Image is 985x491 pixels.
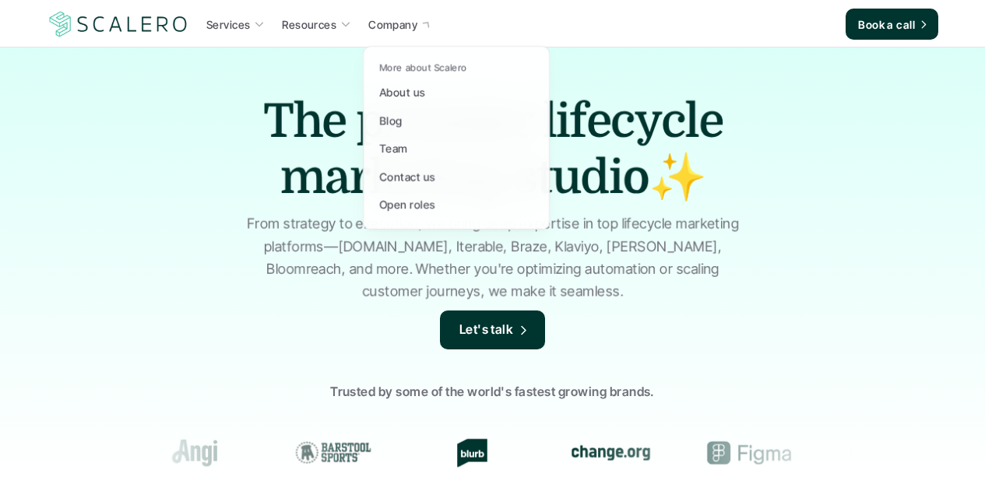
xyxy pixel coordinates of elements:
[375,106,538,134] a: Blog
[379,140,408,156] p: Team
[440,310,546,349] a: Let's talk
[846,9,938,40] a: Book a call
[379,84,425,100] p: About us
[858,16,915,33] p: Book a call
[379,62,467,73] p: More about Scalero
[375,163,538,191] a: Contact us
[459,320,514,340] p: Let's talk
[375,78,538,106] a: About us
[220,93,765,205] h1: The premier lifecycle marketing studio✨
[375,135,538,163] a: Team
[379,112,403,128] p: Blog
[379,168,435,184] p: Contact us
[282,16,336,33] p: Resources
[375,191,538,219] a: Open roles
[379,196,435,212] p: Open roles
[47,10,190,38] a: Scalero company logotype
[240,213,746,303] p: From strategy to execution, we bring deep expertise in top lifecycle marketing platforms—[DOMAIN_...
[206,16,250,33] p: Services
[47,9,190,39] img: Scalero company logotype
[368,16,417,33] p: Company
